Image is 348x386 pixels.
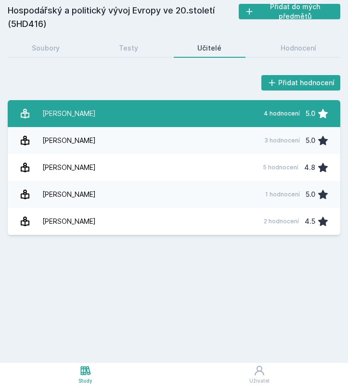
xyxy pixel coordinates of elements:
[257,39,340,58] a: Hodnocení
[239,4,340,19] button: Přidat do mých předmětů
[197,43,221,53] div: Učitelé
[264,137,300,144] div: 3 hodnocení
[306,131,315,150] div: 5.0
[78,377,92,385] div: Study
[263,164,298,171] div: 5 hodnocení
[42,212,96,231] div: [PERSON_NAME]
[95,39,162,58] a: Testy
[171,363,348,386] a: Uživatel
[264,110,300,117] div: 4 hodnocení
[42,104,96,123] div: [PERSON_NAME]
[42,158,96,177] div: [PERSON_NAME]
[265,191,300,198] div: 1 hodnocení
[306,104,315,123] div: 5.0
[8,154,340,181] a: [PERSON_NAME] 5 hodnocení 4.8
[119,43,138,53] div: Testy
[249,377,270,385] div: Uživatel
[8,208,340,235] a: [PERSON_NAME] 2 hodnocení 4.5
[8,181,340,208] a: [PERSON_NAME] 1 hodnocení 5.0
[174,39,245,58] a: Učitelé
[8,4,239,31] h2: Hospodářský a politický vývoj Evropy ve 20.století (5HD416)
[261,75,341,90] button: Přidat hodnocení
[264,218,299,225] div: 2 hodnocení
[8,100,340,127] a: [PERSON_NAME] 4 hodnocení 5.0
[42,185,96,204] div: [PERSON_NAME]
[32,43,60,53] div: Soubory
[42,131,96,150] div: [PERSON_NAME]
[281,43,316,53] div: Hodnocení
[306,185,315,204] div: 5.0
[304,158,315,177] div: 4.8
[8,39,83,58] a: Soubory
[305,212,315,231] div: 4.5
[8,127,340,154] a: [PERSON_NAME] 3 hodnocení 5.0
